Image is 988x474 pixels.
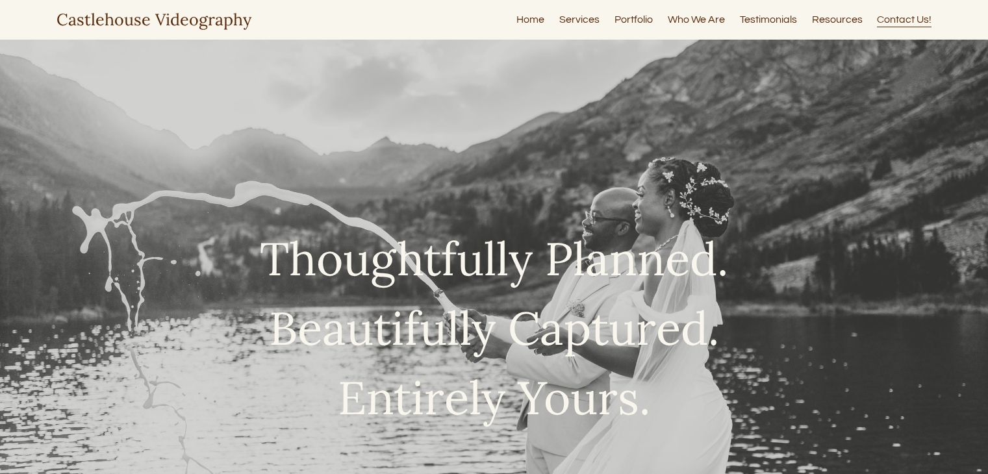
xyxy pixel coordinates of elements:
[559,11,600,29] a: Services
[614,11,653,29] a: Portfolio
[877,11,931,29] a: Contact Us!
[812,11,863,29] a: Resources
[740,11,797,29] a: Testimonials
[57,9,251,30] a: Castlehouse Videography
[516,11,544,29] a: Home
[240,373,748,422] h1: Entirely Yours.
[668,11,725,29] a: Who We Are
[240,304,748,353] h1: Beautifully Captured.
[240,234,748,283] h1: Thoughtfully Planned.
